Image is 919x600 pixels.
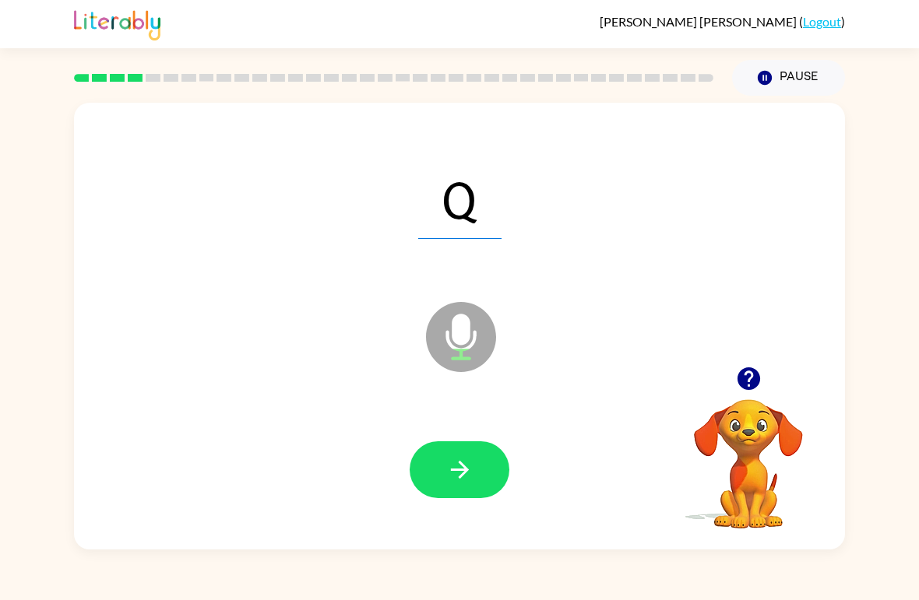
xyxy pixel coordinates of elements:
span: Q [418,158,502,239]
a: Logout [803,14,841,29]
span: [PERSON_NAME] [PERSON_NAME] [600,14,799,29]
video: Your browser must support playing .mp4 files to use Literably. Please try using another browser. [671,375,826,531]
button: Pause [732,60,845,96]
img: Literably [74,6,160,40]
div: ( ) [600,14,845,29]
